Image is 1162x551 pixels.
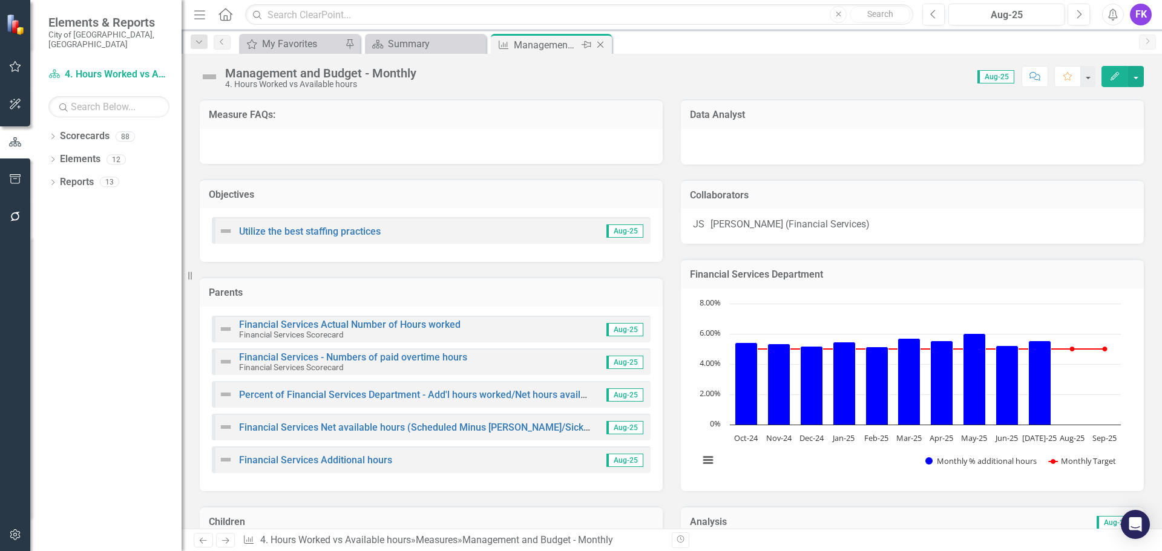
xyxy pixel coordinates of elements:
[948,4,1065,25] button: Aug-25
[209,287,654,298] h3: Parents
[1060,432,1085,443] text: Aug-25
[243,533,663,547] div: » »
[209,109,654,120] h3: Measure FAQs:
[239,422,611,433] a: Financial Services Net available hours (Scheduled Minus [PERSON_NAME]/Sick/Pers)
[700,357,721,368] text: 4.00%
[799,432,824,443] text: Dec-24
[606,454,643,467] span: Aug-25
[239,351,467,363] a: Financial Services - Numbers of paid overtime hours
[606,421,643,434] span: Aug-25
[898,338,921,425] path: Mar-25, 5.68181818. Monthly % additional hours.
[930,432,953,443] text: Apr-25
[48,68,169,82] a: 4. Hours Worked vs Available hours
[245,4,913,25] input: Search ClearPoint...
[209,517,654,527] h3: Children
[833,342,856,425] path: Jan-25, 5.46875. Monthly % additional hours.
[700,388,721,399] text: 2.00%
[262,36,342,51] div: My Favorites
[693,298,1132,479] div: Chart. Highcharts interactive chart.
[1022,432,1057,443] text: [DATE]-25
[1121,510,1150,539] div: Open Intercom Messenger
[801,346,823,425] path: Dec-24, 5.17241379. Monthly % additional hours.
[1130,4,1152,25] button: FK
[690,517,909,527] h3: Analysis
[388,36,483,51] div: Summary
[1070,347,1075,351] path: Aug-25, 5. Monthly Target.
[931,341,953,425] path: Apr-25, 5.55555556. Monthly % additional hours.
[514,37,579,53] div: Management and Budget - Monthly
[700,452,717,469] button: View chart menu, Chart
[700,297,721,308] text: 8.00%
[896,432,922,443] text: Mar-25
[700,327,721,338] text: 6.00%
[690,269,1135,280] h3: Financial Services Department
[606,224,643,238] span: Aug-25
[239,389,599,400] a: Percent of Financial Services Department - Add'l hours worked/Net hours available
[864,432,888,443] text: Feb-25
[963,333,986,425] path: May-25, 6.03448276. Monthly % additional hours.
[107,154,126,165] div: 12
[866,347,888,425] path: Feb-25, 5.14705882. Monthly % additional hours.
[832,432,855,443] text: Jan-25
[768,344,790,425] path: Nov-24, 5.35714286. Monthly % additional hours.
[242,36,342,51] a: My Favorites
[711,218,870,232] div: [PERSON_NAME] (Financial Services)
[60,129,110,143] a: Scorecards
[1029,341,1051,425] path: Jul-25, 5.55555556. Monthly % additional hours.
[1092,432,1117,443] text: Sep-25
[1049,455,1116,466] button: Show Monthly Target
[218,452,233,467] img: Not Defined
[60,175,94,189] a: Reports
[239,319,461,330] a: Financial Services Actual Number of Hours worked
[48,15,169,30] span: Elements & Reports
[218,420,233,434] img: Not Defined
[710,418,721,429] text: 0%
[606,388,643,402] span: Aug-25
[693,298,1127,479] svg: Interactive chart
[996,345,1019,425] path: Jun-25, 5.20833333. Monthly % additional hours.
[225,80,416,89] div: 4. Hours Worked vs Available hours
[225,67,416,80] div: Management and Budget - Monthly
[735,342,758,425] path: Oct-24, 5.41666667. Monthly % additional hours.
[462,534,613,546] div: Management and Budget - Monthly
[260,534,411,546] a: 4. Hours Worked vs Available hours
[368,36,483,51] a: Summary
[925,455,1036,466] button: Show Monthly % additional hours
[239,226,381,237] a: Utilize the best staffing practices
[416,534,458,546] a: Measures
[60,152,100,166] a: Elements
[693,218,704,232] div: JS
[1103,347,1108,351] path: Sep-25, 5. Monthly Target.
[690,109,1135,120] h3: Data Analyst
[994,432,1018,443] text: Jun-25
[867,9,893,19] span: Search
[1097,516,1134,529] span: Aug-25
[850,6,910,23] button: Search
[48,96,169,117] input: Search Below...
[200,67,219,86] img: Not Defined
[100,177,119,187] div: 13
[48,30,169,50] small: City of [GEOGRAPHIC_DATA], [GEOGRAPHIC_DATA]
[744,347,1108,351] g: Monthly Target, series 2 of 2. Line with 12 data points.
[734,432,758,443] text: Oct-24
[116,131,135,142] div: 88
[6,14,27,35] img: ClearPoint Strategy
[209,189,654,200] h3: Objectives
[766,432,792,443] text: Nov-24
[218,224,233,238] img: Not Defined
[239,454,392,466] a: Financial Services Additional hours
[606,356,643,369] span: Aug-25
[690,190,1135,201] h3: Collaborators
[735,304,1106,425] g: Monthly % additional hours, series 1 of 2. Bar series with 12 bars.
[961,432,987,443] text: May-25
[953,8,1060,22] div: Aug-25
[239,330,344,339] small: Financial Services Scorecard
[218,354,233,369] img: Not Defined
[218,322,233,336] img: Not Defined
[977,70,1014,83] span: Aug-25
[606,323,643,336] span: Aug-25
[218,387,233,402] img: Not Defined
[239,362,344,372] small: Financial Services Scorecard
